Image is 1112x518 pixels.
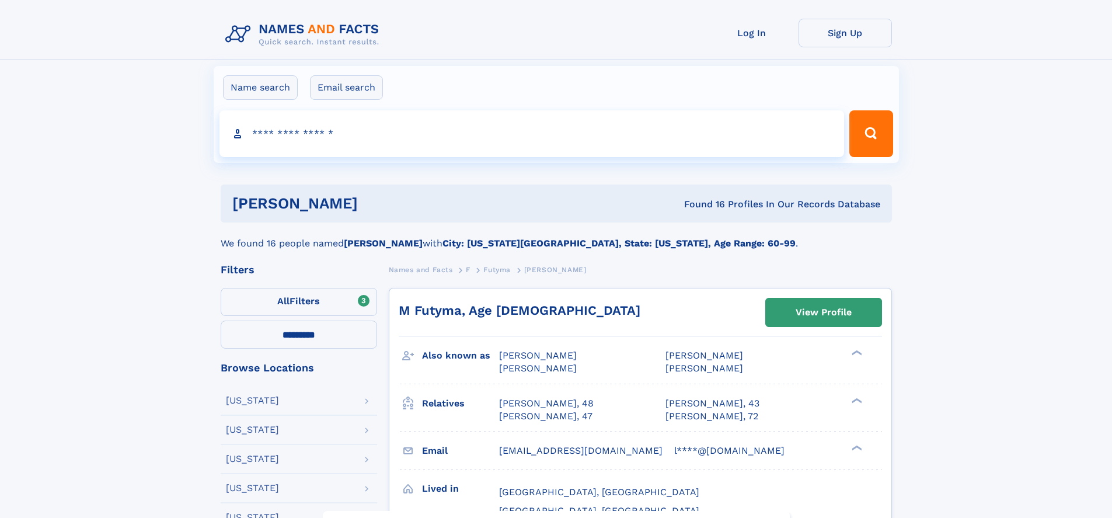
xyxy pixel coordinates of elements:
[849,349,863,357] div: ❯
[665,363,743,374] span: [PERSON_NAME]
[483,262,511,277] a: Futyma
[226,396,279,405] div: [US_STATE]
[422,394,499,413] h3: Relatives
[665,410,758,423] a: [PERSON_NAME], 72
[499,397,594,410] a: [PERSON_NAME], 48
[221,223,892,251] div: We found 16 people named with .
[466,266,470,274] span: F
[226,454,279,464] div: [US_STATE]
[849,110,893,157] button: Search Button
[422,441,499,461] h3: Email
[219,110,845,157] input: search input
[221,363,377,373] div: Browse Locations
[796,299,852,326] div: View Profile
[849,397,863,404] div: ❯
[499,505,699,516] span: [GEOGRAPHIC_DATA], [GEOGRAPHIC_DATA]
[499,350,577,361] span: [PERSON_NAME]
[499,363,577,374] span: [PERSON_NAME]
[665,397,759,410] a: [PERSON_NAME], 43
[499,486,699,498] span: [GEOGRAPHIC_DATA], [GEOGRAPHIC_DATA]
[849,444,863,451] div: ❯
[499,410,592,423] a: [PERSON_NAME], 47
[232,196,521,211] h1: [PERSON_NAME]
[221,265,377,275] div: Filters
[399,303,640,318] a: M Futyma, Age [DEMOGRAPHIC_DATA]
[389,262,453,277] a: Names and Facts
[422,479,499,499] h3: Lived in
[705,19,799,47] a: Log In
[310,75,383,100] label: Email search
[422,346,499,366] h3: Also known as
[442,238,796,249] b: City: [US_STATE][GEOGRAPHIC_DATA], State: [US_STATE], Age Range: 60-99
[766,298,881,326] a: View Profile
[344,238,423,249] b: [PERSON_NAME]
[499,445,663,456] span: [EMAIL_ADDRESS][DOMAIN_NAME]
[799,19,892,47] a: Sign Up
[221,288,377,316] label: Filters
[221,19,389,50] img: Logo Names and Facts
[521,198,880,211] div: Found 16 Profiles In Our Records Database
[524,266,587,274] span: [PERSON_NAME]
[223,75,298,100] label: Name search
[665,350,743,361] span: [PERSON_NAME]
[466,262,470,277] a: F
[483,266,511,274] span: Futyma
[226,484,279,493] div: [US_STATE]
[226,425,279,434] div: [US_STATE]
[277,295,290,307] span: All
